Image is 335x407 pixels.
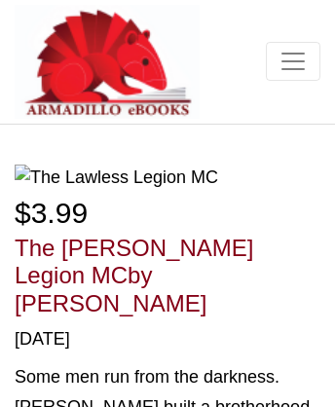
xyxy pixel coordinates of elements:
[15,235,253,289] a: The [PERSON_NAME] Legion MC
[15,262,206,316] span: by [PERSON_NAME]
[15,5,200,119] img: Armadilloebooks
[15,326,320,352] div: [DATE]
[15,197,88,229] span: $3.99
[15,165,218,191] img: The Lawless Legion MC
